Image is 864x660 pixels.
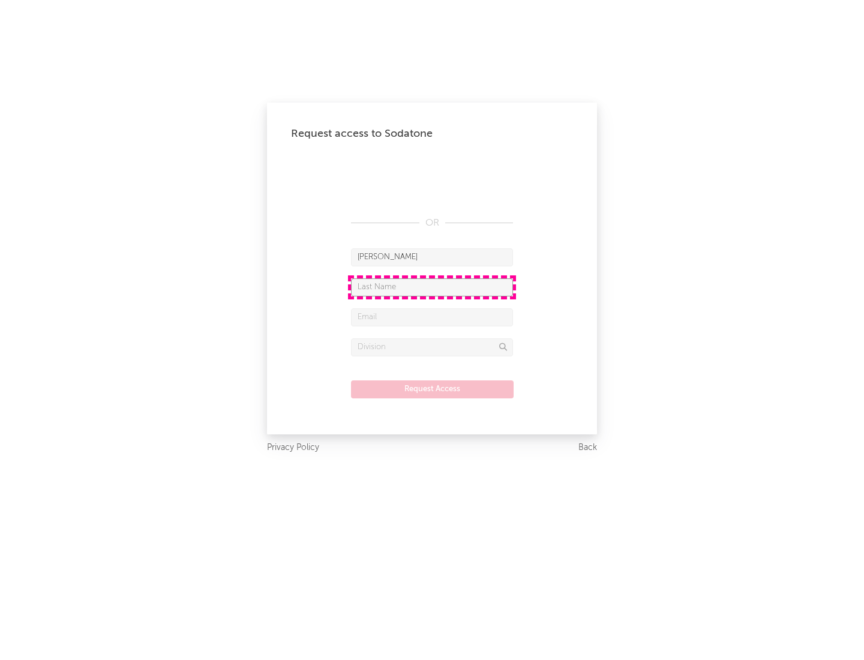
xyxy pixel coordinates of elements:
input: First Name [351,248,513,266]
input: Division [351,338,513,356]
a: Back [578,440,597,455]
a: Privacy Policy [267,440,319,455]
input: Email [351,308,513,326]
button: Request Access [351,380,514,398]
div: OR [351,216,513,230]
div: Request access to Sodatone [291,127,573,141]
input: Last Name [351,278,513,296]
